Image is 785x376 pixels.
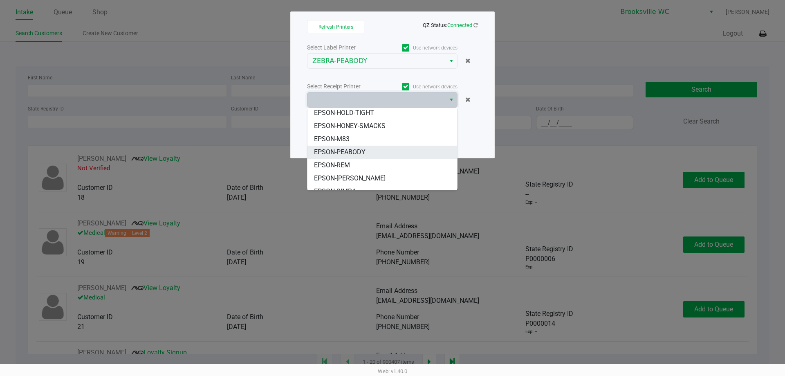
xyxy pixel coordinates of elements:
span: EPSON-M83 [314,134,350,144]
div: Select Label Printer [307,43,382,52]
span: EPSON-SIMBA [314,187,356,196]
span: Connected [447,22,472,28]
span: EPSON-[PERSON_NAME] [314,173,386,183]
button: Select [445,92,457,107]
span: Refresh Printers [318,24,353,30]
span: ZEBRA-PEABODY [312,56,440,66]
label: Use network devices [382,83,458,90]
span: QZ Status: [423,22,478,28]
span: EPSON-REM [314,160,350,170]
span: Web: v1.40.0 [378,368,407,374]
span: EPSON-HONEY-SMACKS [314,121,386,131]
label: Use network devices [382,44,458,52]
button: Refresh Printers [307,20,364,33]
button: Select [445,54,457,68]
div: Select Receipt Printer [307,82,382,91]
span: EPSON-PEABODY [314,147,366,157]
span: EPSON-HOLD-TIGHT [314,108,374,118]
